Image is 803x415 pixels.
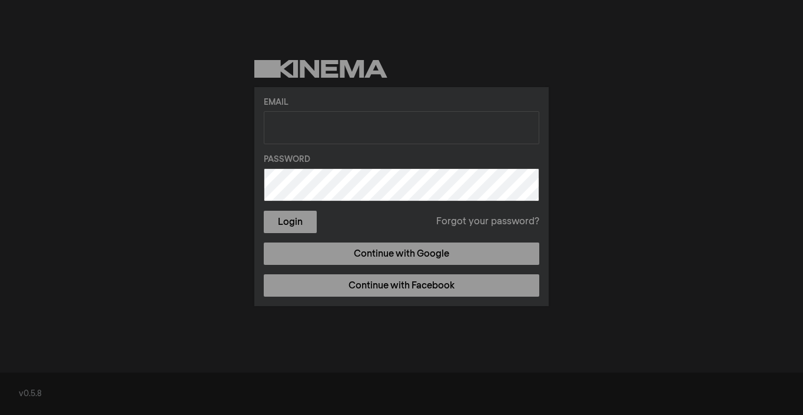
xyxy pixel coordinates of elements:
[19,388,784,400] div: v0.5.8
[264,243,539,265] a: Continue with Google
[436,215,539,229] a: Forgot your password?
[264,274,539,297] a: Continue with Facebook
[264,211,317,233] button: Login
[264,154,539,166] label: Password
[264,97,539,109] label: Email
